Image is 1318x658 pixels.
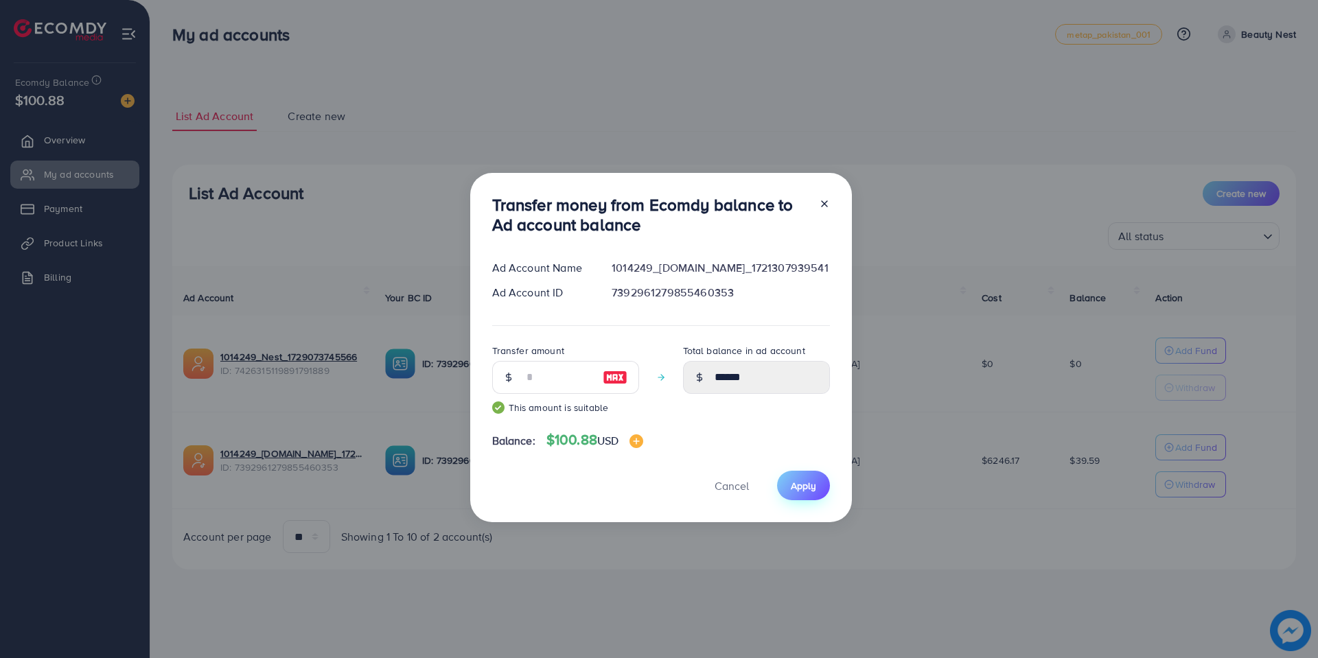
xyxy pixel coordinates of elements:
img: image [629,434,643,448]
button: Apply [777,471,830,500]
div: Ad Account Name [481,260,601,276]
button: Cancel [697,471,766,500]
div: 7392961279855460353 [601,285,840,301]
label: Transfer amount [492,344,564,357]
div: 1014249_[DOMAIN_NAME]_1721307939541 [601,260,840,276]
h4: $100.88 [546,432,644,449]
span: Cancel [715,478,749,493]
span: Balance: [492,433,535,449]
div: Ad Account ID [481,285,601,301]
h3: Transfer money from Ecomdy balance to Ad account balance [492,195,808,235]
small: This amount is suitable [492,401,639,414]
span: Apply [791,479,816,493]
img: image [603,369,627,386]
img: guide [492,401,505,414]
span: USD [597,433,618,448]
label: Total balance in ad account [683,344,805,357]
